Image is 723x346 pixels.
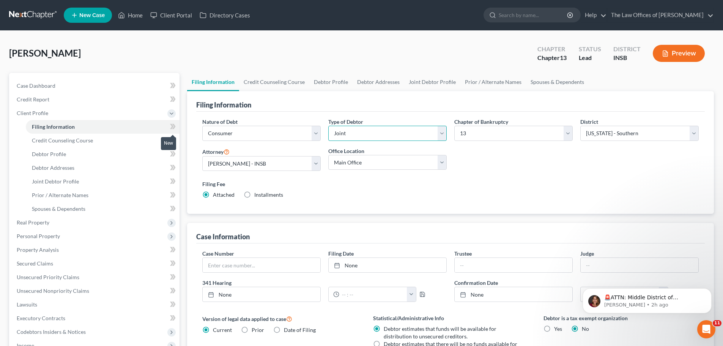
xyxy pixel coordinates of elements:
[203,287,320,302] a: None
[32,178,79,185] span: Joint Debtor Profile
[114,8,146,22] a: Home
[373,314,528,322] label: Statistical/Administrative Info
[213,191,235,198] span: Attached
[187,73,239,91] a: Filing Information
[202,147,230,156] label: Attorney
[17,219,49,226] span: Real Property
[26,120,180,134] a: Filing Information
[26,161,180,175] a: Debtor Addresses
[26,134,180,147] a: Credit Counseling Course
[252,327,264,333] span: Prior
[11,257,180,270] a: Secured Claims
[579,54,601,62] div: Lead
[499,8,568,22] input: Search by name...
[353,73,404,91] a: Debtor Addresses
[196,100,251,109] div: Filing Information
[454,250,472,258] label: Trustee
[454,118,508,126] label: Chapter of Bankruptcy
[213,327,232,333] span: Current
[560,54,567,61] span: 13
[17,329,86,335] span: Codebtors Insiders & Notices
[196,232,250,241] div: Case Information
[202,314,358,323] label: Version of legal data applied to case
[26,202,180,216] a: Spouses & Dependents
[526,73,589,91] a: Spouses & Dependents
[554,325,562,332] span: Yes
[11,298,180,311] a: Lawsuits
[17,246,59,253] span: Property Analysis
[571,272,723,325] iframe: Intercom notifications message
[607,8,714,22] a: The Law Offices of [PERSON_NAME]
[581,258,698,272] input: --
[455,287,572,302] a: None
[328,147,364,155] label: Office Location
[537,45,567,54] div: Chapter
[450,279,703,287] label: Confirmation Date
[537,54,567,62] div: Chapter
[11,270,180,284] a: Unsecured Priority Claims
[309,73,353,91] a: Debtor Profile
[17,82,55,89] span: Case Dashboard
[580,250,594,258] label: Judge
[202,118,238,126] label: Nature of Debt
[455,258,572,272] input: --
[613,54,641,62] div: INSB
[613,45,641,54] div: District
[17,288,89,294] span: Unsecured Nonpriority Claims
[580,118,598,126] label: District
[460,73,526,91] a: Prior / Alternate Names
[79,13,105,18] span: New Case
[32,123,75,130] span: Filing Information
[26,147,180,161] a: Debtor Profile
[653,45,705,62] button: Preview
[17,274,79,280] span: Unsecured Priority Claims
[254,191,283,198] span: Installments
[32,137,93,144] span: Credit Counseling Course
[203,258,320,272] input: Enter case number...
[32,164,74,171] span: Debtor Addresses
[146,8,196,22] a: Client Portal
[543,314,699,322] label: Debtor is a tax exempt organization
[26,188,180,202] a: Prior / Alternate Names
[328,118,363,126] label: Type of Debtor
[239,73,309,91] a: Credit Counseling Course
[9,47,81,58] span: [PERSON_NAME]
[17,260,53,267] span: Secured Claims
[32,192,88,198] span: Prior / Alternate Names
[196,8,254,22] a: Directory Cases
[11,311,180,325] a: Executory Contracts
[339,287,407,302] input: -- : --
[697,320,715,338] iframe: Intercom live chat
[11,79,180,93] a: Case Dashboard
[161,137,176,150] div: New
[26,175,180,188] a: Joint Debtor Profile
[384,325,496,340] span: Debtor estimates that funds will be available for distribution to unsecured creditors.
[17,301,37,308] span: Lawsuits
[328,250,354,258] label: Filing Date
[202,180,699,188] label: Filing Fee
[582,325,589,332] span: No
[17,110,48,116] span: Client Profile
[11,284,180,298] a: Unsecured Nonpriority Claims
[581,8,606,22] a: Help
[11,93,180,106] a: Credit Report
[284,327,316,333] span: Date of Filing
[329,258,446,272] a: None
[17,233,60,239] span: Personal Property
[198,279,450,287] label: 341 Hearing
[202,250,234,258] label: Case Number
[17,315,65,321] span: Executory Contracts
[32,151,66,157] span: Debtor Profile
[17,96,49,103] span: Credit Report
[579,45,601,54] div: Status
[32,205,85,212] span: Spouses & Dependents
[404,73,460,91] a: Joint Debtor Profile
[11,243,180,257] a: Property Analysis
[713,320,721,326] span: 11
